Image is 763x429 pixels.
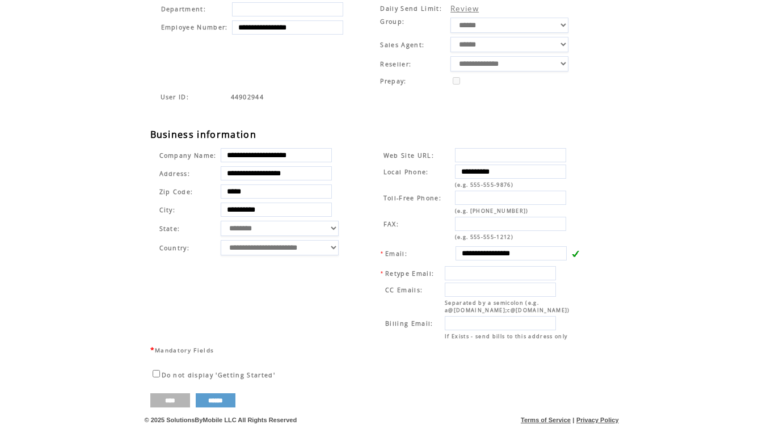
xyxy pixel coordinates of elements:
a: Privacy Policy [576,417,619,423]
span: Country: [159,244,190,252]
span: (e.g. 555-555-1212) [455,233,513,241]
span: Retype Email: [385,270,434,277]
span: Indicates the agent code for sign up page with sales agent or reseller tracking code [161,93,189,101]
span: Reseller: [380,60,411,68]
a: Terms of Service [521,417,571,423]
span: State: [159,225,217,233]
span: (e.g. 555-555-9876) [455,181,513,188]
span: Company Name: [159,152,217,159]
span: Address: [159,170,191,178]
span: Email: [385,250,407,258]
span: Employee Number: [161,23,228,31]
a: Review [450,3,479,14]
span: Business information [150,128,257,141]
span: Separated by a semicolon (e.g. a@[DOMAIN_NAME];c@[DOMAIN_NAME]) [445,299,570,314]
img: v.gif [571,250,579,258]
span: Mandatory Fields [155,346,214,354]
span: Daily Send Limit: [380,5,442,12]
span: Group: [380,18,404,26]
span: | [572,417,574,423]
span: Billing Email: [385,319,433,327]
span: (e.g. [PHONE_NUMBER]) [455,207,529,214]
span: Toll-Free Phone: [383,194,441,202]
span: Do not display 'Getting Started' [162,371,276,379]
span: Zip Code: [159,188,193,196]
span: CC Emails: [385,286,423,294]
span: Web Site URL: [383,152,434,159]
span: Prepay: [380,77,406,85]
span: If Exists - send bills to this address only [445,333,568,340]
span: © 2025 SolutionsByMobile LLC All Rights Reserved [145,417,297,423]
span: City: [159,206,176,214]
span: Local Phone: [383,168,429,176]
span: FAX: [383,220,399,228]
span: Indicates the agent code for sign up page with sales agent or reseller tracking code [231,93,264,101]
span: Sales Agent: [380,41,424,49]
span: Department: [161,5,206,13]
